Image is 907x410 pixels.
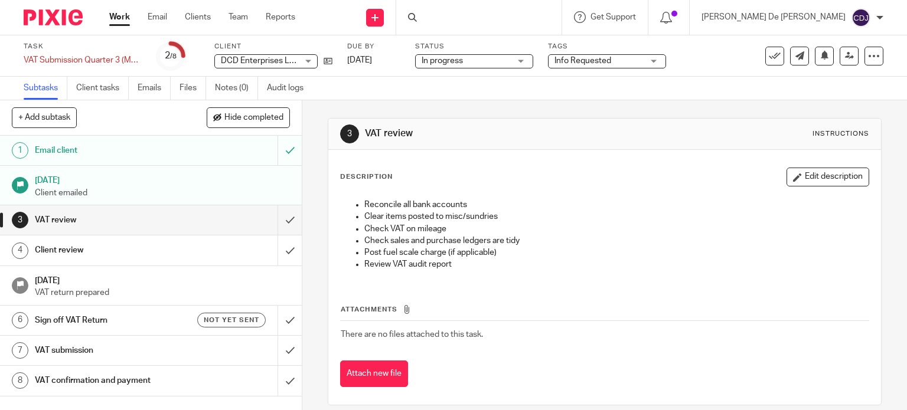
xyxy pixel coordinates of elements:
div: 2 [165,49,177,63]
div: 7 [12,342,28,359]
img: Pixie [24,9,83,25]
label: Status [415,42,533,51]
label: Client [214,42,332,51]
p: Description [340,172,393,182]
a: Subtasks [24,77,67,100]
h1: VAT review [365,127,629,140]
a: Reports [266,11,295,23]
button: Attach new file [340,360,408,387]
img: svg%3E [851,8,870,27]
a: Emails [138,77,171,100]
a: Team [229,11,248,23]
p: Client emailed [35,187,290,199]
h1: [DATE] [35,172,290,186]
span: Get Support [590,13,636,21]
span: Attachments [341,306,397,313]
label: Task [24,42,142,51]
p: VAT return prepared [35,287,290,299]
h1: VAT review [35,211,189,229]
a: Notes (0) [215,77,258,100]
a: Work [109,11,130,23]
button: Edit description [787,168,869,186]
button: Hide completed [207,107,290,127]
span: Info Requested [554,57,611,65]
span: Not yet sent [204,315,259,325]
div: 8 [12,372,28,389]
label: Tags [548,42,666,51]
div: 3 [340,124,359,143]
a: Email [148,11,167,23]
h1: Email client [35,142,189,159]
a: Files [180,77,206,100]
span: [DATE] [347,56,372,64]
h1: Client review [35,241,189,259]
div: 4 [12,242,28,259]
p: [PERSON_NAME] De [PERSON_NAME] [702,11,846,23]
div: VAT Submission Quarter 3 (Mar/Jun/Sept/Dec) [24,54,142,66]
div: Instructions [813,129,869,139]
h1: VAT confirmation and payment [35,372,189,389]
span: There are no files attached to this task. [341,330,483,339]
span: Hide completed [224,113,283,123]
label: Due by [347,42,400,51]
h1: [DATE] [35,272,290,287]
p: Post fuel scale charge (if applicable) [364,247,869,258]
span: In progress [422,57,463,65]
p: Review VAT audit report [364,258,869,270]
p: Check VAT on mileage [364,223,869,235]
button: + Add subtask [12,107,77,127]
div: 6 [12,312,28,329]
p: Check sales and purchase ledgers are tidy [364,235,869,247]
span: DCD Enterprises Limited [221,57,312,65]
h1: Sign off VAT Return [35,311,189,329]
h1: VAT submission [35,342,189,359]
a: Client tasks [76,77,129,100]
div: 3 [12,212,28,228]
p: Clear items posted to misc/sundries [364,211,869,222]
a: Audit logs [267,77,312,100]
div: 1 [12,142,28,159]
p: Reconcile all bank accounts [364,199,869,211]
a: Clients [185,11,211,23]
small: /8 [170,53,177,60]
